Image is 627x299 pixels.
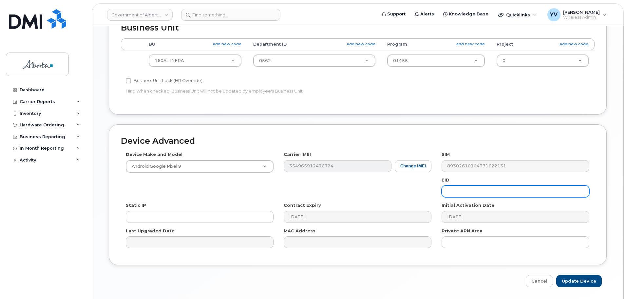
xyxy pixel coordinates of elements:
[442,228,483,234] label: Private APN Area
[381,38,491,50] th: Program
[503,58,505,63] span: 0
[213,41,241,47] a: add new code
[259,58,271,63] span: 0562
[556,275,602,287] input: Update Device
[126,88,431,94] p: Hint: When checked, Business Unit will not be updated by employee's Business Unit
[395,160,431,172] button: Change IMEI
[449,11,488,17] span: Knowledge Base
[387,11,406,17] span: Support
[439,8,493,21] a: Knowledge Base
[254,55,375,67] a: 0562
[128,163,181,169] span: Android Google Pixel 9
[442,177,449,183] label: EID
[181,9,280,21] input: Find something...
[247,38,381,50] th: Department ID
[126,78,131,83] input: Business Unit Lock (HR Override)
[284,151,311,158] label: Carrier IMEI
[494,8,541,21] div: Quicklinks
[126,77,202,85] label: Business Unit Lock (HR Override)
[543,8,611,21] div: Yen Vong
[347,41,375,47] a: add new code
[121,23,595,32] h2: Business Unit
[506,12,530,17] span: Quicklinks
[491,38,595,50] th: Project
[107,9,173,21] a: Government of Alberta (GOA)
[393,58,408,63] span: 01455
[126,160,273,172] a: Android Google Pixel 9
[442,202,494,208] label: Initial Activation Date
[410,8,439,21] a: Alerts
[126,151,182,158] label: Device Make and Model
[388,55,485,67] a: 01455
[155,58,184,63] span: 160A - INFRA
[563,10,600,15] span: [PERSON_NAME]
[563,15,600,20] span: Wireless Admin
[121,137,595,146] h2: Device Advanced
[526,275,553,287] a: Cancel
[377,8,410,21] a: Support
[420,11,434,17] span: Alerts
[126,202,146,208] label: Static IP
[284,228,315,234] label: MAC Address
[126,228,175,234] label: Last Upgraded Date
[550,11,558,19] span: YV
[560,41,588,47] a: add new code
[442,151,450,158] label: SIM
[143,38,247,50] th: BU
[497,55,588,67] a: 0
[284,202,321,208] label: Contract Expiry
[149,55,241,67] a: 160A - INFRA
[456,41,485,47] a: add new code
